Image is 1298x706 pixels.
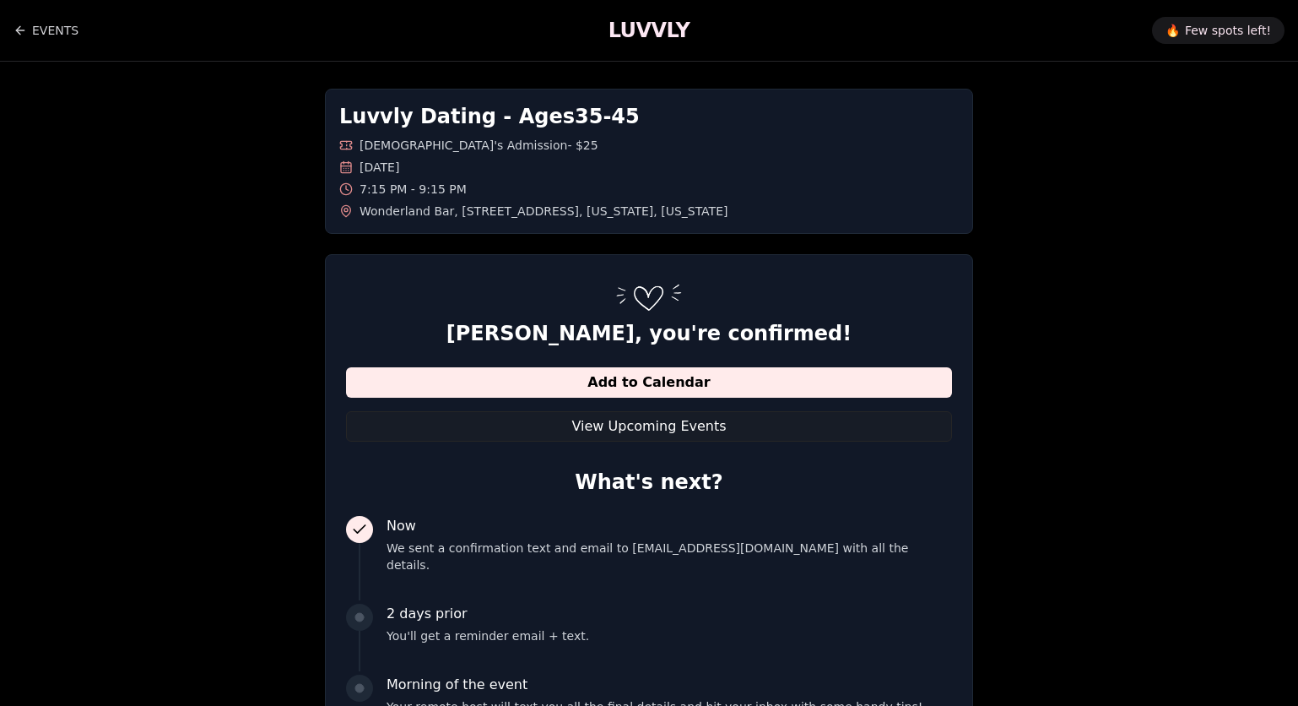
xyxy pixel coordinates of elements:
h1: Luvvly Dating - Ages 35 - 45 [339,103,959,130]
a: LUVVLY [608,17,690,44]
img: Confirmation Step [607,275,691,320]
h2: [PERSON_NAME] , you're confirmed! [346,320,952,347]
span: [DEMOGRAPHIC_DATA]'s Admission - $25 [360,137,598,154]
h2: What's next? [346,462,952,496]
span: [DATE] [360,159,399,176]
h3: Now [387,516,952,536]
span: Few spots left! [1185,22,1271,39]
button: Add to Calendar [346,367,952,398]
p: You'll get a reminder email + text. [387,627,589,644]
button: View Upcoming Events [346,411,952,442]
h3: Morning of the event [387,675,922,695]
p: We sent a confirmation text and email to [EMAIL_ADDRESS][DOMAIN_NAME] with all the details. [387,540,952,573]
a: Back to events [14,14,78,47]
span: 🔥 [1165,22,1180,39]
span: Wonderland Bar , [STREET_ADDRESS] , [US_STATE] , [US_STATE] [360,203,727,220]
span: 7:15 PM - 9:15 PM [360,181,467,198]
h3: 2 days prior [387,604,589,624]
